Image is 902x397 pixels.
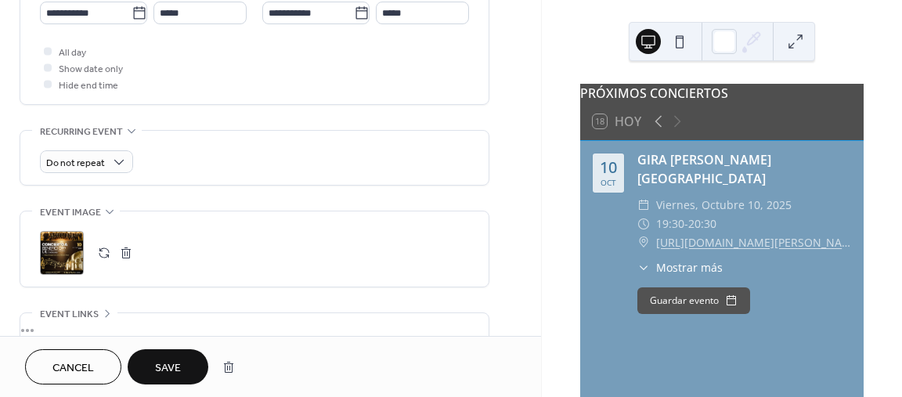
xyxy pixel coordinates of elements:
span: viernes, octubre 10, 2025 [656,196,792,215]
button: Save [128,349,208,384]
span: Mostrar más [656,259,723,276]
a: [URL][DOMAIN_NAME][PERSON_NAME] [656,233,851,252]
span: Cancel [52,360,94,377]
span: All day [59,45,86,61]
button: Guardar evento [637,287,750,314]
span: Do not repeat [46,154,105,172]
span: Event image [40,204,101,221]
div: ​ [637,233,650,252]
span: - [684,215,688,233]
div: ; [40,231,84,275]
button: ​Mostrar más [637,259,723,276]
span: Hide end time [59,78,118,94]
div: ​ [637,259,650,276]
span: Save [155,360,181,377]
div: GIRA [PERSON_NAME][GEOGRAPHIC_DATA] [637,150,851,188]
div: 10 [600,160,617,175]
div: ••• [20,313,489,346]
span: 19:30 [656,215,684,233]
span: Show date only [59,61,123,78]
span: Recurring event [40,124,123,140]
div: ​ [637,196,650,215]
div: PRÓXIMOS CONCIERTOS [580,84,864,103]
div: oct [601,179,616,186]
div: ​ [637,215,650,233]
span: Event links [40,306,99,323]
span: 20:30 [688,215,716,233]
button: Cancel [25,349,121,384]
